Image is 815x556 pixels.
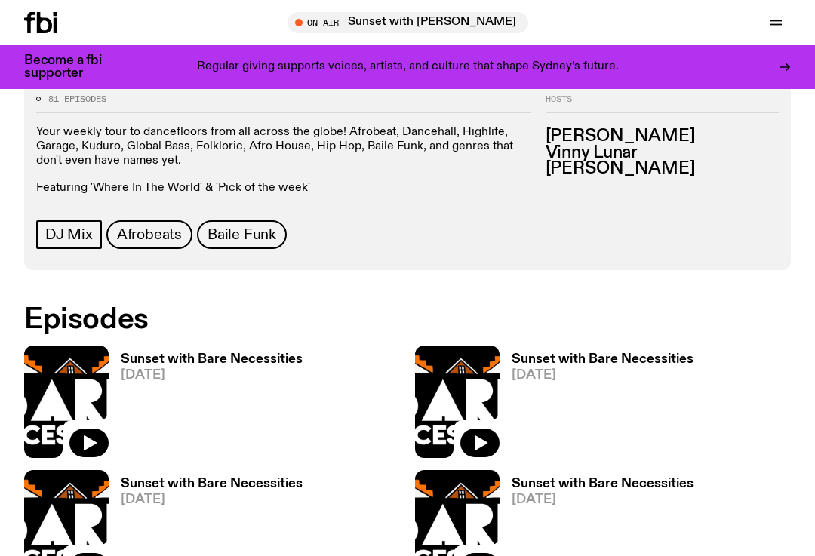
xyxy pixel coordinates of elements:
[106,220,192,249] a: Afrobeats
[24,346,109,458] img: Bare Necessities
[546,128,779,145] h3: [PERSON_NAME]
[546,161,779,177] h3: [PERSON_NAME]
[512,369,694,382] span: [DATE]
[48,95,106,103] span: 81 episodes
[121,493,303,506] span: [DATE]
[36,181,531,195] p: Featuring 'Where In The World' & 'Pick of the week'
[415,346,500,458] img: Bare Necessities
[288,12,528,33] button: On AirSunset with [PERSON_NAME]
[208,226,276,243] span: Baile Funk
[24,306,531,333] h2: Episodes
[197,60,619,74] p: Regular giving supports voices, artists, and culture that shape Sydney’s future.
[197,220,287,249] a: Baile Funk
[512,493,694,506] span: [DATE]
[36,220,102,249] a: DJ Mix
[546,95,779,113] h2: Hosts
[45,226,93,243] span: DJ Mix
[121,353,303,366] h3: Sunset with Bare Necessities
[24,54,121,80] h3: Become a fbi supporter
[500,353,694,458] a: Sunset with Bare Necessities[DATE]
[121,478,303,490] h3: Sunset with Bare Necessities
[546,145,779,161] h3: Vinny Lunar
[512,353,694,366] h3: Sunset with Bare Necessities
[109,353,303,458] a: Sunset with Bare Necessities[DATE]
[36,125,531,169] p: Your weekly tour to dancefloors from all across the globe! Afrobeat, Dancehall, Highlife, Garage,...
[121,369,303,382] span: [DATE]
[117,226,182,243] span: Afrobeats
[512,478,694,490] h3: Sunset with Bare Necessities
